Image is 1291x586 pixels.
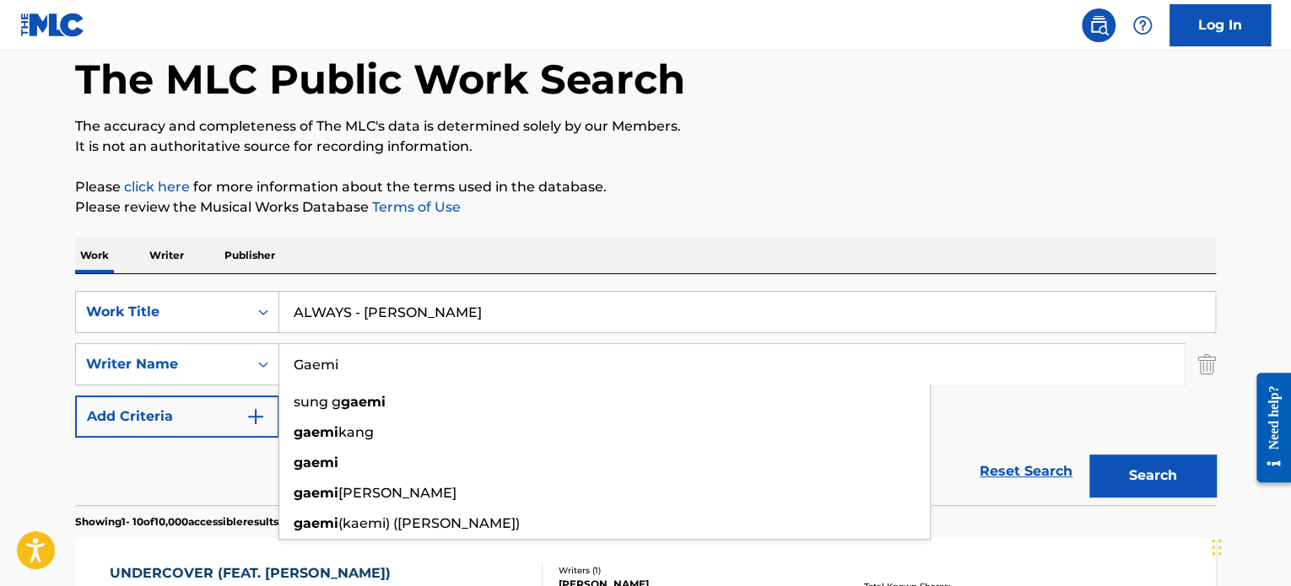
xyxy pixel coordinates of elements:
button: Add Criteria [75,395,279,438]
img: Delete Criterion [1197,343,1216,385]
a: Public Search [1082,8,1115,42]
img: MLC Logo [20,13,85,37]
p: Work [75,238,114,273]
p: It is not an authoritative source for recording information. [75,137,1216,157]
div: UNDERCOVER (FEAT. [PERSON_NAME]) [110,563,399,583]
p: Showing 1 - 10 of 10,000 accessible results (Total 730,661 ) [75,514,352,530]
button: Search [1089,454,1216,497]
span: kang [338,424,374,440]
div: Help [1126,8,1159,42]
span: sung g [294,394,341,410]
img: search [1088,15,1109,35]
p: The accuracy and completeness of The MLC's data is determined solely by our Members. [75,116,1216,137]
img: 9d2ae6d4665cec9f34b9.svg [246,406,266,427]
iframe: Resource Center [1244,360,1291,496]
iframe: Chat Widget [1207,505,1291,586]
div: Work Title [86,302,238,322]
span: [PERSON_NAME] [338,485,456,501]
strong: gaemi [294,515,338,531]
p: Writer [144,238,189,273]
strong: gaemi [294,424,338,440]
p: Publisher [219,238,280,273]
img: help [1132,15,1153,35]
strong: gaemi [294,454,338,470]
div: Drag [1212,522,1222,573]
form: Search Form [75,291,1216,505]
a: Log In [1169,4,1271,46]
strong: gaemi [294,485,338,501]
h1: The MLC Public Work Search [75,54,685,105]
a: click here [124,179,190,195]
a: Terms of Use [369,199,461,215]
span: (kaemi) ([PERSON_NAME]) [338,515,520,531]
div: Writer Name [86,354,238,374]
div: Writers ( 1 ) [559,564,813,577]
a: Reset Search [971,453,1081,490]
p: Please review the Musical Works Database [75,197,1216,218]
strong: gaemi [341,394,386,410]
p: Please for more information about the terms used in the database. [75,177,1216,197]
